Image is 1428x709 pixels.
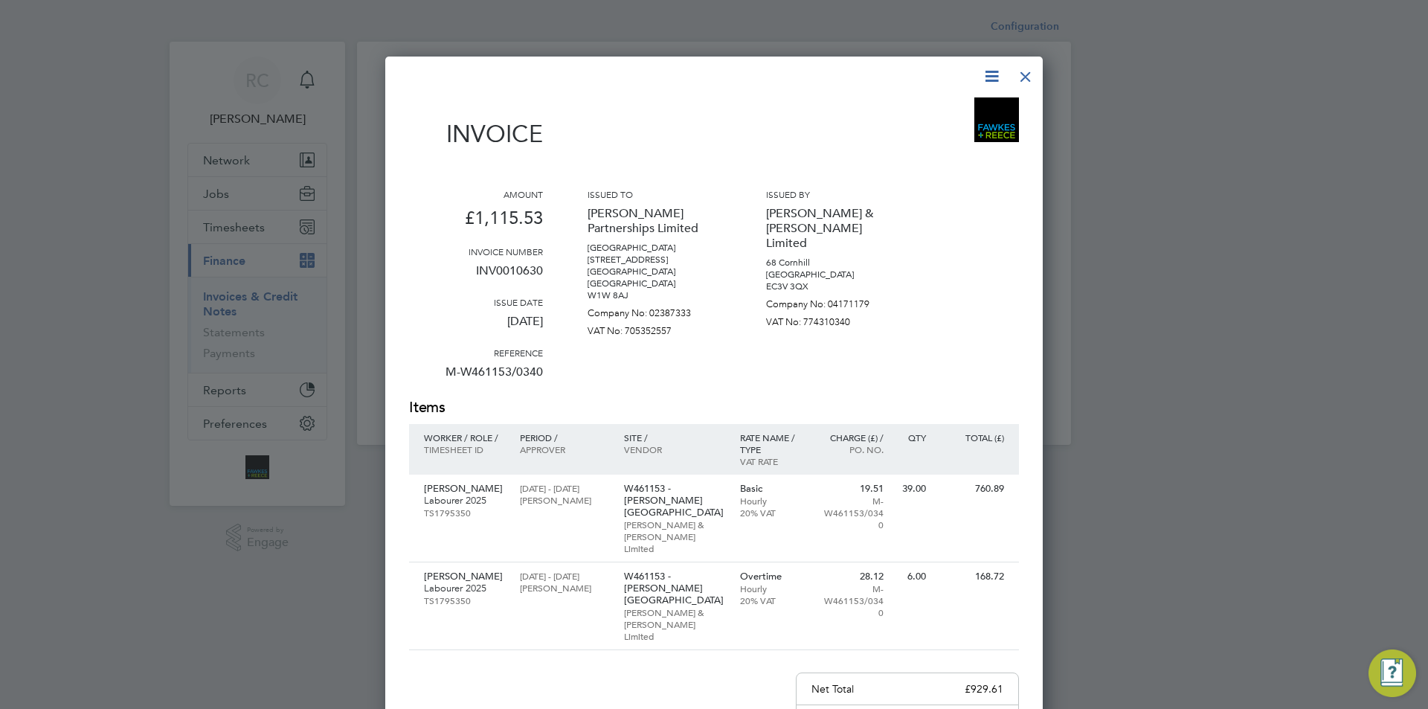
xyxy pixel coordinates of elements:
[409,308,543,347] p: [DATE]
[740,495,805,507] p: Hourly
[740,507,805,519] p: 20% VAT
[520,432,608,443] p: Period /
[740,432,805,455] p: Rate name / type
[819,495,884,530] p: M-W461153/0340
[588,301,721,319] p: Company No: 02387333
[941,571,1004,583] p: 168.72
[766,292,900,310] p: Company No: 04171179
[409,257,543,296] p: INV0010630
[766,257,900,269] p: 68 Cornhill
[520,494,608,506] p: [PERSON_NAME]
[624,432,725,443] p: Site /
[941,483,1004,495] p: 760.89
[819,443,884,455] p: Po. No.
[424,507,505,519] p: TS1795350
[819,432,884,443] p: Charge (£) /
[520,482,608,494] p: [DATE] - [DATE]
[409,347,543,359] h3: Reference
[811,682,854,696] p: Net Total
[588,277,721,289] p: [GEOGRAPHIC_DATA]
[588,254,721,266] p: [STREET_ADDRESS]
[409,246,543,257] h3: Invoice number
[588,200,721,242] p: [PERSON_NAME] Partnerships Limited
[409,296,543,308] h3: Issue date
[424,483,505,495] p: [PERSON_NAME]
[766,280,900,292] p: EC3V 3QX
[520,443,608,455] p: Approver
[819,571,884,583] p: 28.12
[965,682,1003,696] p: £929.61
[624,606,725,642] p: [PERSON_NAME] & [PERSON_NAME] Limited
[766,269,900,280] p: [GEOGRAPHIC_DATA]
[409,200,543,246] p: £1,115.53
[588,266,721,277] p: [GEOGRAPHIC_DATA]
[409,188,543,200] h3: Amount
[409,397,1019,418] h2: Items
[588,319,721,337] p: VAT No: 705352557
[740,571,805,583] p: Overtime
[819,483,884,495] p: 19.51
[624,483,725,519] p: W461153 - [PERSON_NAME][GEOGRAPHIC_DATA]
[898,432,926,443] p: QTY
[740,455,805,467] p: VAT rate
[740,483,805,495] p: Basic
[766,310,900,328] p: VAT No: 774310340
[424,594,505,606] p: TS1795350
[520,570,608,582] p: [DATE] - [DATE]
[624,571,725,606] p: W461153 - [PERSON_NAME][GEOGRAPHIC_DATA]
[766,200,900,257] p: [PERSON_NAME] & [PERSON_NAME] Limited
[766,188,900,200] h3: Issued by
[409,359,543,397] p: M-W461153/0340
[424,583,505,594] p: Labourer 2025
[974,97,1019,142] img: bromak-logo-remittance.png
[588,289,721,301] p: W1W 8AJ
[898,483,926,495] p: 39.00
[941,432,1004,443] p: Total (£)
[1368,649,1416,697] button: Engage Resource Center
[588,188,721,200] h3: Issued to
[424,571,505,583] p: [PERSON_NAME]
[624,443,725,455] p: Vendor
[424,443,505,455] p: Timesheet ID
[819,583,884,618] p: M-W461153/0340
[588,242,721,254] p: [GEOGRAPHIC_DATA]
[424,495,505,507] p: Labourer 2025
[740,594,805,606] p: 20% VAT
[409,120,543,148] h1: Invoice
[520,582,608,594] p: [PERSON_NAME]
[424,432,505,443] p: Worker / Role /
[740,583,805,594] p: Hourly
[624,519,725,554] p: [PERSON_NAME] & [PERSON_NAME] Limited
[898,571,926,583] p: 6.00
